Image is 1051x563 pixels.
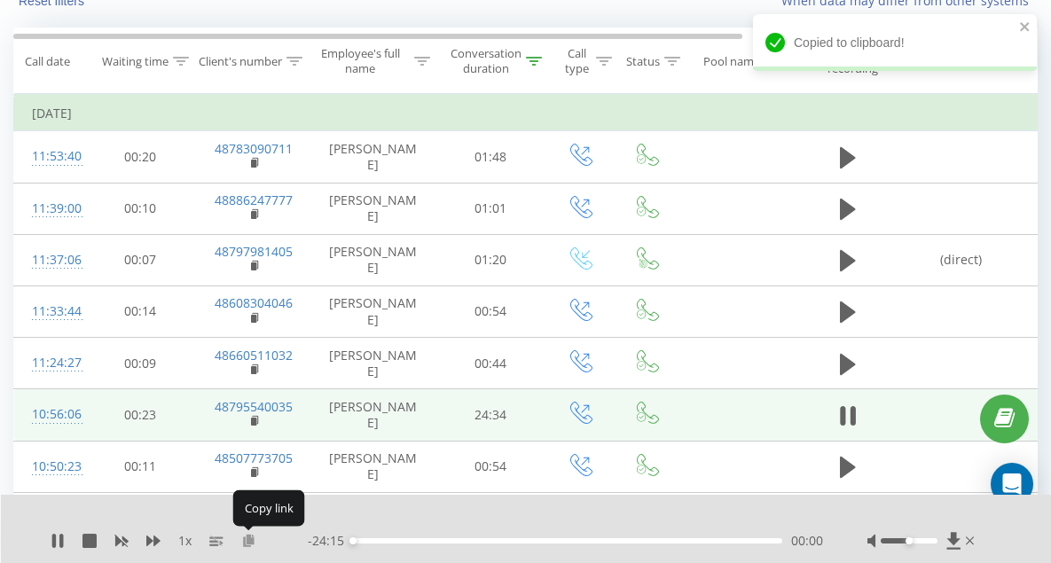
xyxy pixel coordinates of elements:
td: 00:44 [435,338,546,389]
div: Accessibility label [906,537,913,544]
td: (direct) [901,234,1021,285]
td: [PERSON_NAME] [311,234,435,285]
td: 00:09 [85,338,196,389]
td: [PERSON_NAME] [311,441,435,492]
a: 48886247777 [215,192,293,208]
div: Accessibility label [349,537,357,544]
div: Open Intercom Messenger [991,463,1033,505]
div: 11:37:06 [32,243,67,278]
td: 00:54 [435,285,546,337]
div: Call date [25,54,70,69]
div: Employee's full name [311,46,411,76]
div: Copy link [233,490,305,526]
div: 11:33:44 [32,294,67,329]
td: 01:48 [435,131,546,183]
td: 01:01 [435,183,546,234]
a: 48608304046 [215,294,293,311]
a: 48660511032 [215,347,293,364]
div: 10:50:23 [32,450,67,484]
span: - 24:15 [308,532,353,550]
div: Waiting time [102,54,169,69]
div: 11:53:40 [32,139,67,174]
td: 00:14 [85,285,196,337]
div: 11:24:27 [32,346,67,380]
td: [PERSON_NAME] [311,389,435,441]
td: [PERSON_NAME] [311,492,435,543]
td: 00:06 [85,492,196,543]
div: 11:39:00 [32,192,67,226]
a: 48783090711 [215,140,293,157]
div: Copied to clipboard! [753,14,1037,71]
td: 00:07 [85,234,196,285]
div: Call type [561,46,592,76]
button: close [1019,20,1031,36]
td: 00:20 [85,131,196,183]
div: Pool name [703,54,760,69]
span: 00:00 [791,532,823,550]
td: 24:34 [435,389,546,441]
td: [PERSON_NAME] [311,131,435,183]
td: 00:11 [85,441,196,492]
td: [PERSON_NAME] [311,338,435,389]
a: 48507773705 [215,450,293,466]
a: 48795540035 [215,398,293,415]
td: [PERSON_NAME] [311,285,435,337]
div: 10:56:06 [32,397,67,432]
td: 00:23 [85,389,196,441]
div: Conversation duration [451,46,522,76]
a: 48797981405 [215,243,293,260]
div: Client's number [199,54,282,69]
div: Status [626,54,660,69]
td: 02:25 [435,492,546,543]
span: 1 x [178,532,192,550]
td: 01:20 [435,234,546,285]
td: 00:10 [85,183,196,234]
td: 00:54 [435,441,546,492]
td: [PERSON_NAME] [311,183,435,234]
